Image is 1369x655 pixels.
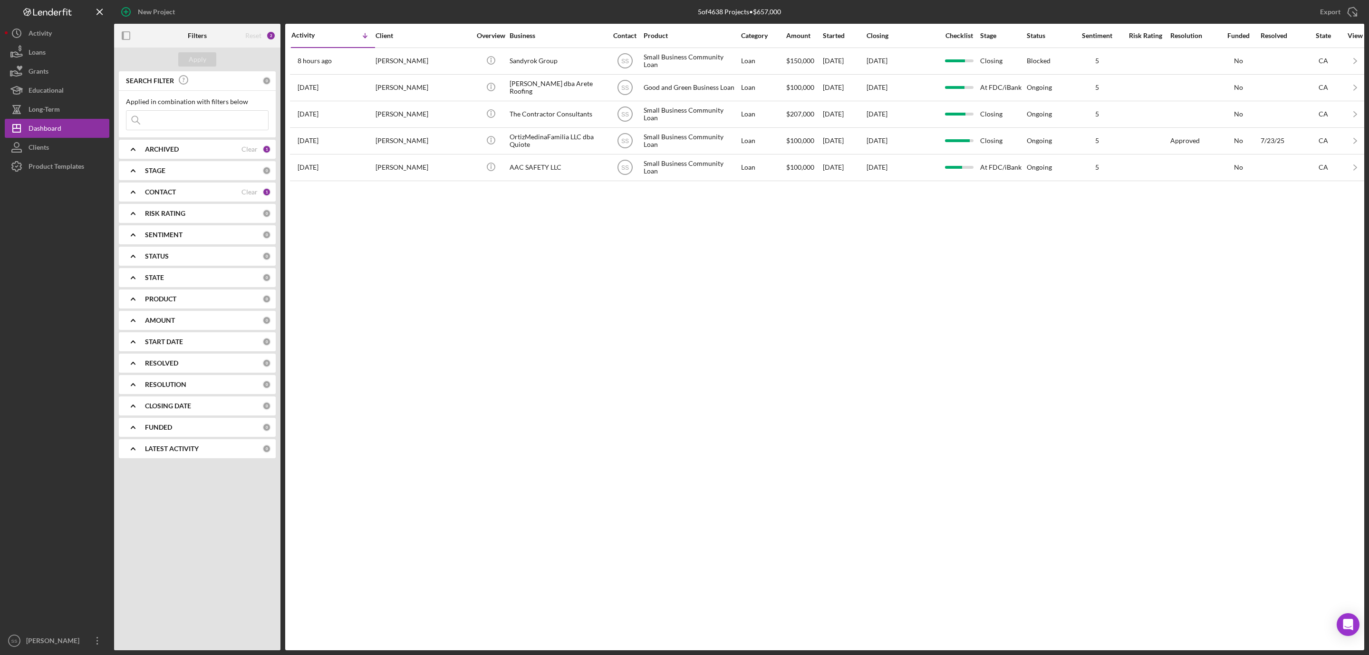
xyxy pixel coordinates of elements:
[1122,32,1169,39] div: Risk Rating
[1311,2,1364,21] button: Export
[376,128,471,154] div: [PERSON_NAME]
[376,155,471,180] div: [PERSON_NAME]
[145,445,199,453] b: LATEST ACTIVITY
[1073,110,1121,118] div: 5
[980,155,1026,180] div: At FDC/iBank
[786,128,822,154] div: $100,000
[262,273,271,282] div: 0
[823,48,866,74] div: [DATE]
[138,2,175,21] div: New Project
[867,83,887,91] time: [DATE]
[1337,613,1359,636] div: Open Intercom Messenger
[1304,110,1342,118] div: CA
[698,8,781,16] div: 5 of 4638 Projects • $657,000
[621,111,628,118] text: SS
[5,43,109,62] button: Loans
[1304,32,1342,39] div: State
[644,32,739,39] div: Product
[291,31,333,39] div: Activity
[298,84,318,91] time: 2025-08-12 22:26
[473,32,509,39] div: Overview
[1073,57,1121,65] div: 5
[266,31,276,40] div: 2
[980,48,1026,74] div: Closing
[376,75,471,100] div: [PERSON_NAME]
[5,119,109,138] button: Dashboard
[5,24,109,43] button: Activity
[145,424,172,431] b: FUNDED
[298,137,318,144] time: 2025-07-23 22:21
[145,338,183,346] b: START DATE
[188,32,207,39] b: Filters
[126,77,174,85] b: SEARCH FILTER
[5,81,109,100] button: Educational
[145,317,175,324] b: AMOUNT
[823,155,866,180] div: [DATE]
[741,128,785,154] div: Loan
[1073,84,1121,91] div: 5
[1027,32,1072,39] div: Status
[262,423,271,432] div: 0
[939,32,979,39] div: Checklist
[178,52,216,67] button: Apply
[298,164,318,171] time: 2025-07-16 21:17
[867,110,887,118] time: [DATE]
[980,102,1026,127] div: Closing
[5,138,109,157] button: Clients
[5,62,109,81] button: Grants
[262,337,271,346] div: 0
[867,57,887,65] time: [DATE]
[5,100,109,119] a: Long-Term
[510,102,605,127] div: The Contractor Consultants
[1261,32,1303,39] div: Resolved
[5,631,109,650] button: SS[PERSON_NAME]
[1304,57,1342,65] div: CA
[1027,137,1052,144] div: Ongoing
[29,119,61,140] div: Dashboard
[145,210,185,217] b: RISK RATING
[510,48,605,74] div: Sandyrok Group
[262,231,271,239] div: 0
[262,209,271,218] div: 0
[145,188,176,196] b: CONTACT
[1304,164,1342,171] div: CA
[980,32,1026,39] div: Stage
[1304,137,1342,144] div: CA
[29,157,84,178] div: Product Templates
[644,155,739,180] div: Small Business Community Loan
[823,128,866,154] div: [DATE]
[1217,84,1260,91] div: No
[607,32,643,39] div: Contact
[867,163,887,171] time: [DATE]
[621,138,628,144] text: SS
[126,98,269,106] div: Applied in combination with filters below
[29,100,60,121] div: Long-Term
[11,638,18,644] text: SS
[29,138,49,159] div: Clients
[867,32,938,39] div: Closing
[1217,164,1260,171] div: No
[786,32,822,39] div: Amount
[741,155,785,180] div: Loan
[145,402,191,410] b: CLOSING DATE
[510,155,605,180] div: AAC SAFETY LLC
[644,48,739,74] div: Small Business Community Loan
[786,155,822,180] div: $100,000
[145,167,165,174] b: STAGE
[510,75,605,100] div: [PERSON_NAME] dba Arete Roofing
[644,75,739,100] div: Good and Green Business Loan
[189,52,206,67] div: Apply
[823,102,866,127] div: [DATE]
[298,57,332,65] time: 2025-08-13 14:58
[741,48,785,74] div: Loan
[1073,164,1121,171] div: 5
[262,252,271,260] div: 0
[1027,57,1051,65] div: Blocked
[644,102,739,127] div: Small Business Community Loan
[1170,137,1200,144] div: Approved
[145,295,176,303] b: PRODUCT
[786,75,822,100] div: $100,000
